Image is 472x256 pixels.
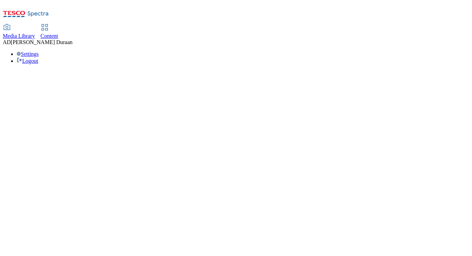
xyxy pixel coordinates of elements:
a: Settings [17,51,39,57]
a: Content [41,25,58,39]
span: AD [3,39,11,45]
a: Media Library [3,25,35,39]
span: [PERSON_NAME] Duraan [11,39,72,45]
a: Logout [17,58,38,64]
span: Media Library [3,33,35,39]
span: Content [41,33,58,39]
